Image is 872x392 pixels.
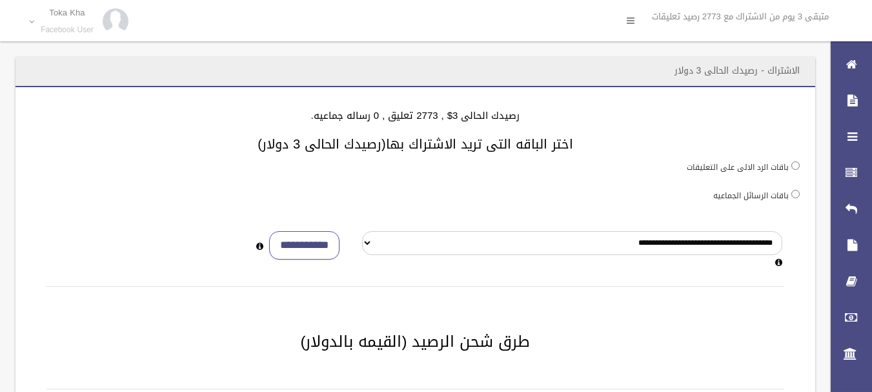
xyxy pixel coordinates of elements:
[41,8,94,17] p: Toka Kha
[31,110,800,121] h4: رصيدك الحالى 3$ , 2773 تعليق , 0 رساله جماعيه.
[659,58,815,83] header: الاشتراك - رصيدك الحالى 3 دولار
[31,333,800,350] h2: طرق شحن الرصيد (القيمه بالدولار)
[713,189,789,203] label: باقات الرسائل الجماعيه
[687,160,789,174] label: باقات الرد الالى على التعليقات
[31,137,800,151] h3: اختر الباقه التى تريد الاشتراك بها(رصيدك الحالى 3 دولار)
[41,25,94,35] small: Facebook User
[103,8,128,34] img: 84628273_176159830277856_972693363922829312_n.jpg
